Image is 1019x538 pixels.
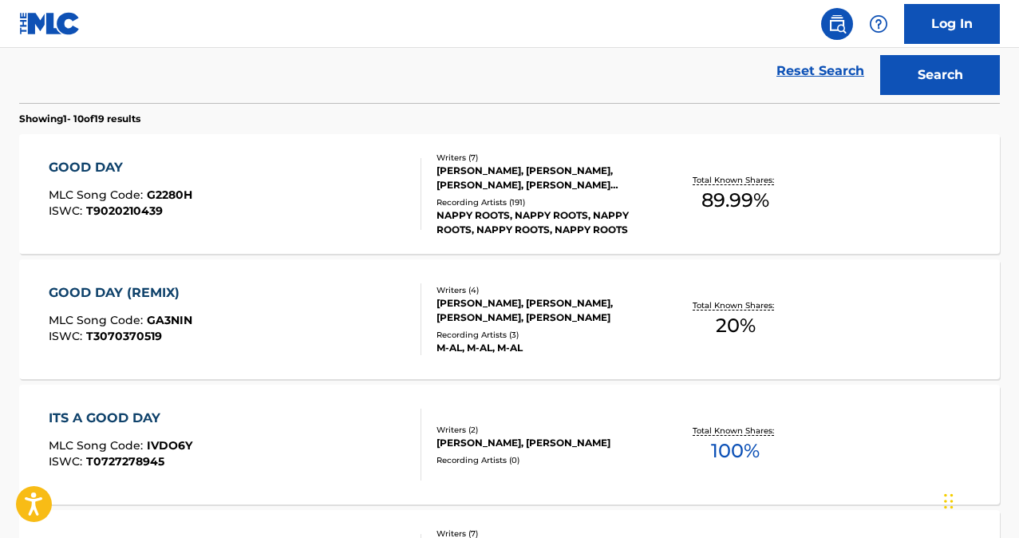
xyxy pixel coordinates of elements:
div: Drag [944,477,954,525]
div: GOOD DAY [49,158,192,177]
span: MLC Song Code : [49,438,147,453]
a: GOOD DAYMLC Song Code:G2280HISWC:T9020210439Writers (7)[PERSON_NAME], [PERSON_NAME], [PERSON_NAME... [19,134,1000,254]
div: Writers ( 2 ) [436,424,654,436]
button: Search [880,55,1000,95]
span: IVDO6Y [147,438,192,453]
a: Reset Search [768,53,872,89]
div: GOOD DAY (REMIX) [49,283,192,303]
span: MLC Song Code : [49,188,147,202]
div: M-AL, M-AL, M-AL [436,341,654,355]
span: ISWC : [49,329,86,343]
p: Total Known Shares: [693,174,778,186]
a: Public Search [821,8,853,40]
p: Total Known Shares: [693,425,778,437]
div: Recording Artists ( 0 ) [436,454,654,466]
div: Writers ( 4 ) [436,284,654,296]
img: help [869,14,888,34]
span: 20 % [716,311,756,340]
div: [PERSON_NAME], [PERSON_NAME], [PERSON_NAME], [PERSON_NAME] [436,296,654,325]
span: ISWC : [49,204,86,218]
div: [PERSON_NAME], [PERSON_NAME], [PERSON_NAME], [PERSON_NAME] [PERSON_NAME] [PERSON_NAME], [PERSON_N... [436,164,654,192]
span: 100 % [711,437,760,465]
div: [PERSON_NAME], [PERSON_NAME] [436,436,654,450]
span: MLC Song Code : [49,313,147,327]
div: Help [863,8,895,40]
a: GOOD DAY (REMIX)MLC Song Code:GA3NINISWC:T3070370519Writers (4)[PERSON_NAME], [PERSON_NAME], [PER... [19,259,1000,379]
img: search [827,14,847,34]
div: Recording Artists ( 191 ) [436,196,654,208]
div: NAPPY ROOTS, NAPPY ROOTS, NAPPY ROOTS, NAPPY ROOTS, NAPPY ROOTS [436,208,654,237]
span: 89.99 % [701,186,769,215]
div: ITS A GOOD DAY [49,409,192,428]
span: T0727278945 [86,454,164,469]
img: MLC Logo [19,12,81,35]
p: Total Known Shares: [693,299,778,311]
span: ISWC : [49,454,86,469]
div: Writers ( 7 ) [436,152,654,164]
span: T9020210439 [86,204,163,218]
span: G2280H [147,188,192,202]
p: Showing 1 - 10 of 19 results [19,112,140,126]
a: Log In [904,4,1000,44]
span: GA3NIN [147,313,192,327]
span: T3070370519 [86,329,162,343]
div: Recording Artists ( 3 ) [436,329,654,341]
iframe: Chat Widget [939,461,1019,538]
a: ITS A GOOD DAYMLC Song Code:IVDO6YISWC:T0727278945Writers (2)[PERSON_NAME], [PERSON_NAME]Recordin... [19,385,1000,504]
